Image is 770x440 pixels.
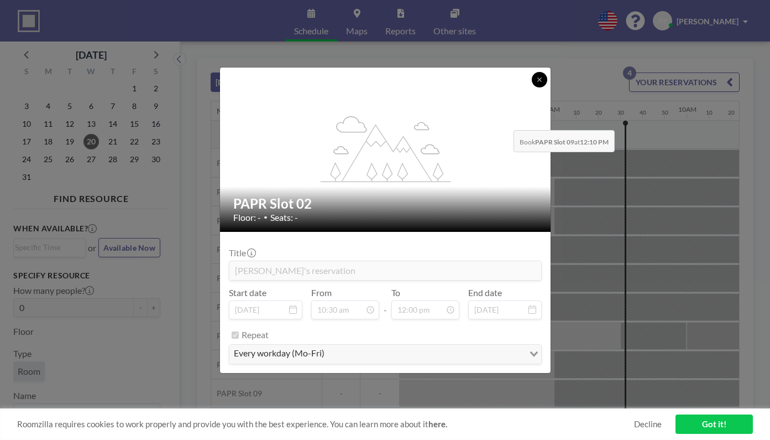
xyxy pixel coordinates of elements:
label: Start date [229,287,266,298]
span: Book at [514,130,615,152]
label: To [391,287,400,298]
span: Roomzilla requires cookies to work properly and provide you with the best experience. You can lea... [17,419,634,429]
span: - [384,291,387,315]
div: Search for option [229,345,541,364]
span: • [264,213,268,221]
span: Floor: - [233,212,261,223]
input: (No title) [229,261,541,280]
g: flex-grow: 1.2; [320,115,451,182]
input: Search for option [328,347,523,361]
a: Got it! [675,415,753,434]
label: From [311,287,332,298]
label: End date [468,287,502,298]
label: Repeat [242,329,269,340]
span: every workday (Mo-Fri) [232,347,327,361]
a: Decline [634,419,662,429]
a: here. [428,419,447,429]
label: Title [229,247,255,258]
b: 12:10 PM [580,138,609,146]
span: Seats: - [270,212,298,223]
h2: PAPR Slot 02 [233,195,538,212]
b: PAPR Slot 09 [535,138,574,146]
